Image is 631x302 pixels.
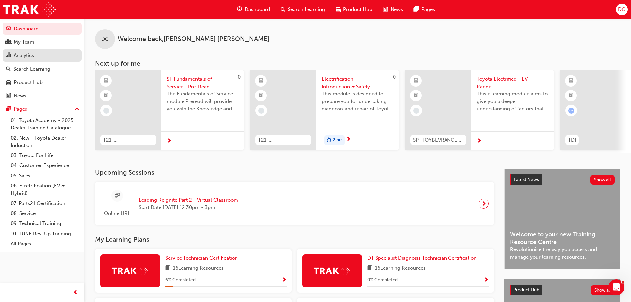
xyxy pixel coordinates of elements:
span: DT Specialist Diagnosis Technician Certification [367,255,477,261]
span: SP_TOYBEVRANGE_EL [413,136,463,144]
span: learningRecordVerb_NONE-icon [413,108,419,114]
span: Latest News [514,177,539,182]
div: My Team [14,38,34,46]
span: learningResourceType_ELEARNING-icon [104,77,108,85]
span: guage-icon [237,5,242,14]
span: search-icon [281,5,285,14]
span: next-icon [346,137,351,143]
a: All Pages [8,239,82,249]
a: 02. New - Toyota Dealer Induction [8,133,82,151]
a: 04. Customer Experience [8,160,82,171]
span: Welcome to your new Training Resource Centre [510,231,615,246]
a: 06. Electrification (EV & Hybrid) [8,181,82,198]
span: DC [618,6,625,13]
span: pages-icon [414,5,419,14]
iframe: Intercom live chat [608,279,624,295]
button: Show all [591,285,615,295]
span: next-icon [477,138,482,144]
span: Product Hub [343,6,372,13]
span: book-icon [165,264,170,272]
h3: Next up for me [84,60,631,67]
a: Online URLLeading Reignite Part 2 - Virtual ClassroomStart Date:[DATE] 12:30pm - 3pm [100,187,489,220]
a: Dashboard [3,23,82,35]
span: news-icon [6,93,11,99]
span: Electrification Introduction & Safety [322,75,394,90]
a: Latest NewsShow all [510,174,615,185]
button: Pages [3,103,82,115]
a: search-iconSearch Learning [275,3,330,16]
span: people-icon [6,39,11,45]
a: Latest NewsShow allWelcome to your new Training Resource CentreRevolutionise the way you access a... [504,169,620,269]
span: learningRecordVerb_NONE-icon [103,108,109,114]
span: 0 [393,74,396,80]
span: learningResourceType_ELEARNING-icon [414,77,418,85]
a: Product HubShow all [510,285,615,295]
div: News [14,92,26,100]
a: 0T21-STFOS_PRE_READST Fundamentals of Service - Pre-ReadThe Fundamentals of Service module Prerea... [95,70,244,150]
button: Show all [590,175,615,185]
img: Trak [314,266,350,276]
a: My Team [3,36,82,48]
span: booktick-icon [104,91,108,100]
span: T21-STFOS_PRE_READ [103,136,153,144]
span: 16 Learning Resources [375,264,426,272]
button: Show Progress [282,276,287,284]
a: 0T21-FOD_HVIS_PREREQElectrification Introduction & SafetyThis module is designed to prepare you f... [250,70,399,150]
span: Start Date: [DATE] 12:30pm - 3pm [139,204,238,211]
a: 10. TUNE Rev-Up Training [8,229,82,239]
span: 16 Learning Resources [173,264,224,272]
a: 07. Parts21 Certification [8,198,82,209]
span: next-icon [481,199,486,208]
span: Welcome back , [PERSON_NAME] [PERSON_NAME] [118,35,269,43]
span: pages-icon [6,106,11,112]
a: 01. Toyota Academy - 2025 Dealer Training Catalogue [8,115,82,133]
span: duration-icon [327,136,331,145]
span: next-icon [167,138,172,144]
span: car-icon [336,5,341,14]
span: 0 [238,74,241,80]
span: booktick-icon [569,91,573,100]
button: DashboardMy TeamAnalyticsSearch LearningProduct HubNews [3,21,82,103]
span: 2 hrs [333,136,342,144]
div: Analytics [14,52,34,59]
span: The Fundamentals of Service module Preread will provide you with the Knowledge and Understanding ... [167,90,239,113]
a: pages-iconPages [408,3,440,16]
span: up-icon [75,105,79,114]
span: learningResourceType_ELEARNING-icon [259,77,263,85]
span: sessionType_ONLINE_URL-icon [115,192,120,200]
a: Service Technician Certification [165,254,240,262]
span: Product Hub [513,287,539,293]
a: Analytics [3,49,82,62]
a: Product Hub [3,76,82,89]
span: This module is designed to prepare you for undertaking diagnosis and repair of Toyota & Lexus Ele... [322,90,394,113]
h3: Upcoming Sessions [95,169,494,176]
img: Trak [3,2,56,17]
span: Leading Reignite Part 2 - Virtual Classroom [139,196,238,204]
span: Dashboard [245,6,270,13]
div: Product Hub [14,79,43,86]
a: car-iconProduct Hub [330,3,378,16]
span: Toyota Electrified - EV Range [477,75,549,90]
span: guage-icon [6,26,11,32]
span: 0 % Completed [367,276,398,284]
span: learningRecordVerb_ATTEMPT-icon [568,108,574,114]
span: Search Learning [288,6,325,13]
div: Search Learning [13,65,50,73]
span: Show Progress [282,277,287,283]
button: DC [616,4,628,15]
span: ST Fundamentals of Service - Pre-Read [167,75,239,90]
a: DT Specialist Diagnosis Technician Certification [367,254,479,262]
span: learningRecordVerb_NONE-icon [258,108,264,114]
span: Online URL [100,210,133,217]
a: News [3,90,82,102]
button: Show Progress [484,276,489,284]
span: learningResourceType_ELEARNING-icon [569,77,573,85]
span: car-icon [6,80,11,86]
div: Pages [14,105,27,113]
span: T21-FOD_HVIS_PREREQ [258,136,308,144]
a: 03. Toyota For Life [8,151,82,161]
span: news-icon [383,5,388,14]
span: Pages [421,6,435,13]
span: This eLearning module aims to give you a deeper understanding of factors that influence driving r... [477,90,549,113]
